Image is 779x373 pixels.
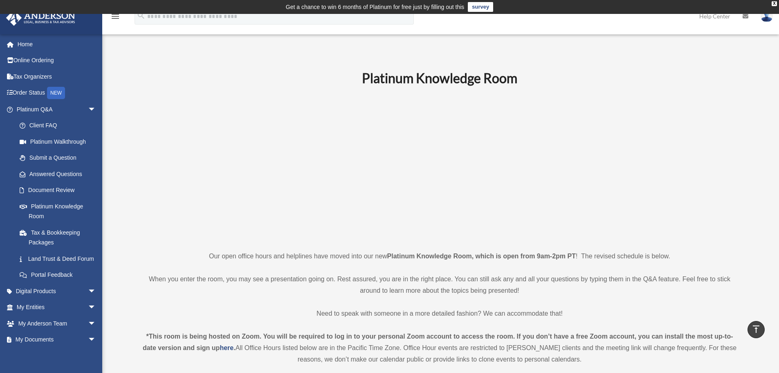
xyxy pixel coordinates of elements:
[88,332,104,348] span: arrow_drop_down
[4,10,78,26] img: Anderson Advisors Platinum Portal
[140,251,739,262] p: Our open office hours and helplines have moved into our new ! The revised schedule is below.
[220,344,233,351] a: here
[143,333,733,351] strong: *This room is being hosted on Zoom. You will be required to log in to your personal Zoom account ...
[88,299,104,316] span: arrow_drop_down
[6,85,108,102] a: Order StatusNEW
[6,52,108,69] a: Online Ordering
[137,11,146,20] i: search
[140,274,739,296] p: When you enter the room, you may see a presentation going on. Rest assured, you are in the right ...
[468,2,493,12] a: survey
[140,308,739,319] p: Need to speak with someone in a more detailed fashion? We can accommodate that!
[233,344,235,351] strong: .
[6,68,108,85] a: Tax Organizers
[11,224,108,251] a: Tax & Bookkeeping Packages
[286,2,465,12] div: Get a chance to win 6 months of Platinum for free just by filling out this
[11,198,104,224] a: Platinum Knowledge Room
[140,331,739,365] div: All Office Hours listed below are in the Pacific Time Zone. Office Hour events are restricted to ...
[751,324,761,334] i: vertical_align_top
[748,321,765,338] a: vertical_align_top
[110,14,120,21] a: menu
[88,283,104,300] span: arrow_drop_down
[387,253,576,260] strong: Platinum Knowledge Room, which is open from 9am-2pm PT
[11,166,108,182] a: Answered Questions
[6,332,108,348] a: My Documentsarrow_drop_down
[6,101,108,118] a: Platinum Q&Aarrow_drop_down
[362,70,517,86] b: Platinum Knowledge Room
[6,283,108,299] a: Digital Productsarrow_drop_down
[6,36,108,52] a: Home
[6,299,108,316] a: My Entitiesarrow_drop_down
[88,101,104,118] span: arrow_drop_down
[11,182,108,199] a: Document Review
[110,11,120,21] i: menu
[11,133,108,150] a: Platinum Walkthrough
[761,10,773,22] img: User Pic
[11,267,108,283] a: Portal Feedback
[11,150,108,166] a: Submit a Question
[88,315,104,332] span: arrow_drop_down
[317,97,562,235] iframe: 231110_Toby_KnowledgeRoom
[6,315,108,332] a: My Anderson Teamarrow_drop_down
[772,1,777,6] div: close
[11,118,108,134] a: Client FAQ
[11,251,108,267] a: Land Trust & Deed Forum
[47,87,65,99] div: NEW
